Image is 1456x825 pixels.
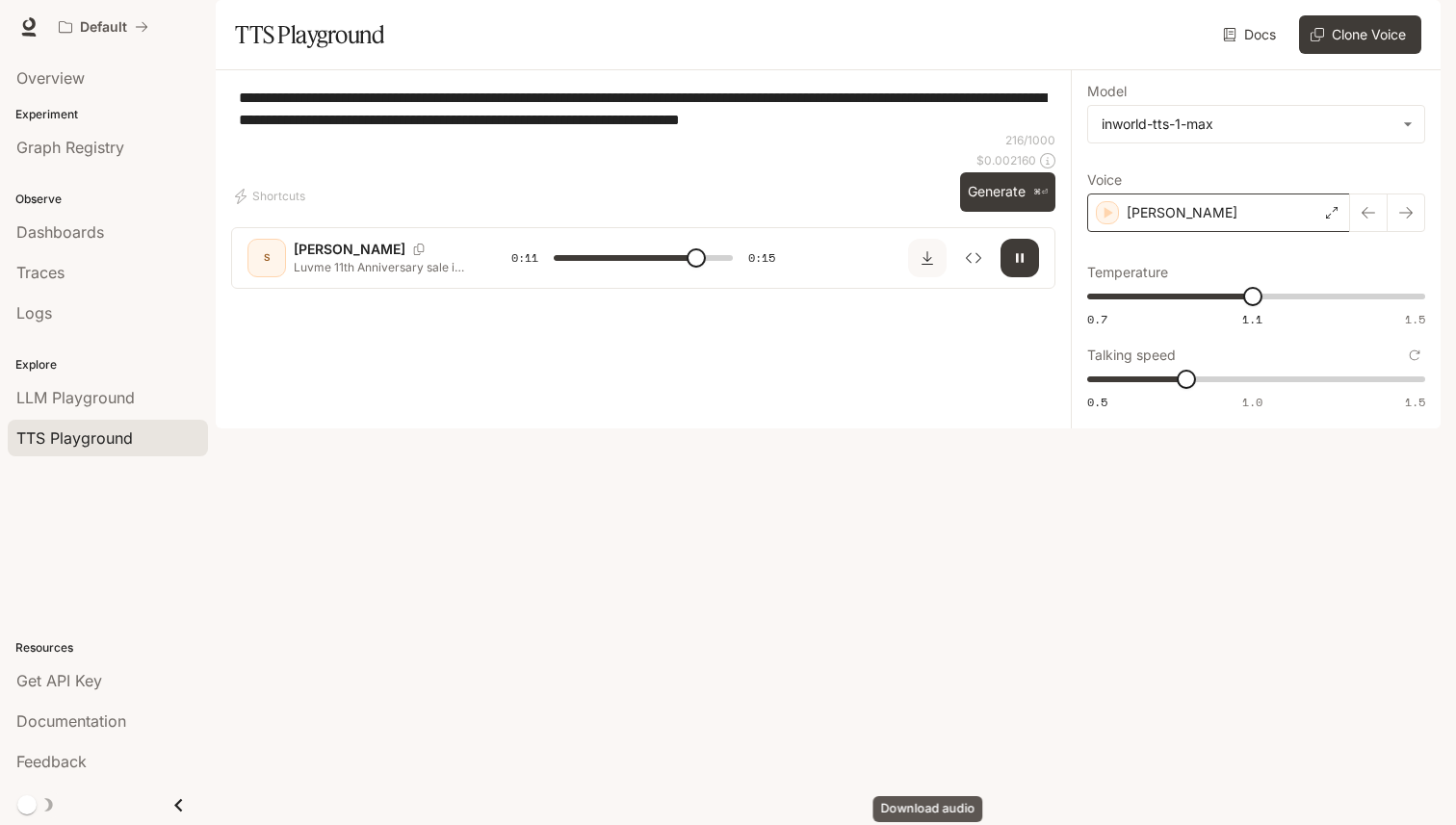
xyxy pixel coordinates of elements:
[1242,394,1262,410] span: 1.0
[1087,266,1168,279] p: Temperature
[235,15,384,54] h1: TTS Playground
[1127,203,1237,222] p: [PERSON_NAME]
[294,240,405,259] p: [PERSON_NAME]
[1087,173,1122,187] p: Voice
[1033,187,1048,198] p: ⌘⏎
[1087,394,1107,410] span: 0.5
[1005,132,1055,148] p: 216 / 1000
[1242,311,1262,327] span: 1.1
[251,243,282,273] div: S
[908,239,947,277] button: Download audio
[1087,311,1107,327] span: 0.7
[1087,85,1127,98] p: Model
[80,19,127,36] p: Default
[231,181,313,212] button: Shortcuts
[976,152,1036,168] p: $ 0.002160
[1088,106,1424,142] div: inworld-tts-1-max
[294,259,465,275] p: Luvme 11th Anniversary sale is going on. Buy 2 Pay 1. Two wigs, for the price of one. Yes, it is....
[1405,394,1425,410] span: 1.5
[511,248,538,268] span: 0:11
[1087,348,1176,362] p: Talking speed
[748,248,775,268] span: 0:15
[1219,15,1284,54] a: Docs
[405,244,432,255] button: Copy Voice ID
[873,796,983,822] div: Download audio
[1299,15,1421,54] button: Clone Voice
[1404,345,1425,366] button: Reset to default
[960,172,1055,212] button: Generate⌘⏎
[1405,311,1425,327] span: 1.5
[50,8,157,46] button: All workspaces
[1102,115,1393,134] div: inworld-tts-1-max
[954,239,993,277] button: Inspect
